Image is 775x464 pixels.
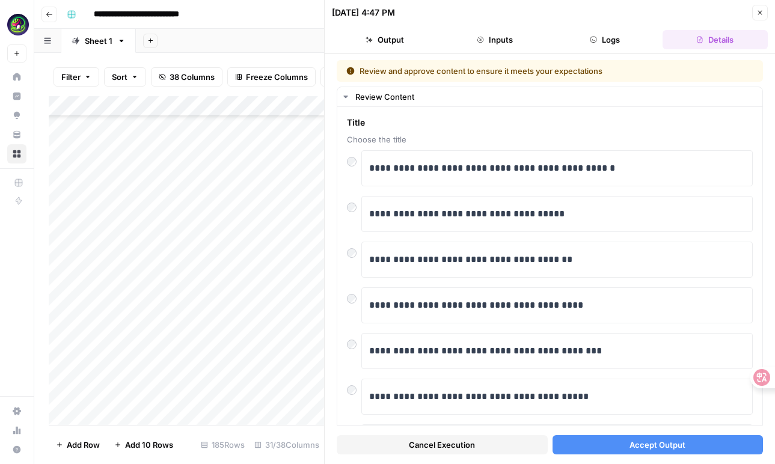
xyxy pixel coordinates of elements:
span: 38 Columns [170,71,215,83]
span: Choose the title [347,133,753,145]
a: Insights [7,87,26,106]
button: Workspace: Meshy [7,10,26,40]
div: [DATE] 4:47 PM [332,7,395,19]
img: Meshy Logo [7,14,29,35]
a: Settings [7,401,26,421]
button: Review Content [337,87,762,106]
div: Sheet 1 [85,35,112,47]
button: Add 10 Rows [107,435,180,454]
div: Review and approve content to ensure it meets your expectations [346,65,678,77]
span: Sort [112,71,127,83]
button: Inputs [442,30,547,49]
button: Freeze Columns [227,67,316,87]
button: Cancel Execution [337,435,548,454]
button: 38 Columns [151,67,222,87]
span: Title [347,117,753,129]
button: Add Row [49,435,107,454]
a: Usage [7,421,26,440]
div: Review Content [355,91,755,103]
span: Filter [61,71,81,83]
a: Your Data [7,125,26,144]
a: Home [7,67,26,87]
button: Accept Output [553,435,764,454]
a: Browse [7,144,26,163]
button: Details [663,30,768,49]
a: Sheet 1 [61,29,136,53]
span: Add Row [67,439,100,451]
button: Help + Support [7,440,26,459]
span: Accept Output [629,439,685,451]
button: Sort [104,67,146,87]
div: 31/38 Columns [250,435,324,454]
div: 185 Rows [196,435,250,454]
span: Add 10 Rows [125,439,173,451]
button: Logs [553,30,658,49]
button: Filter [54,67,99,87]
button: Output [332,30,437,49]
span: Cancel Execution [409,439,475,451]
span: Freeze Columns [246,71,308,83]
a: Opportunities [7,106,26,125]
